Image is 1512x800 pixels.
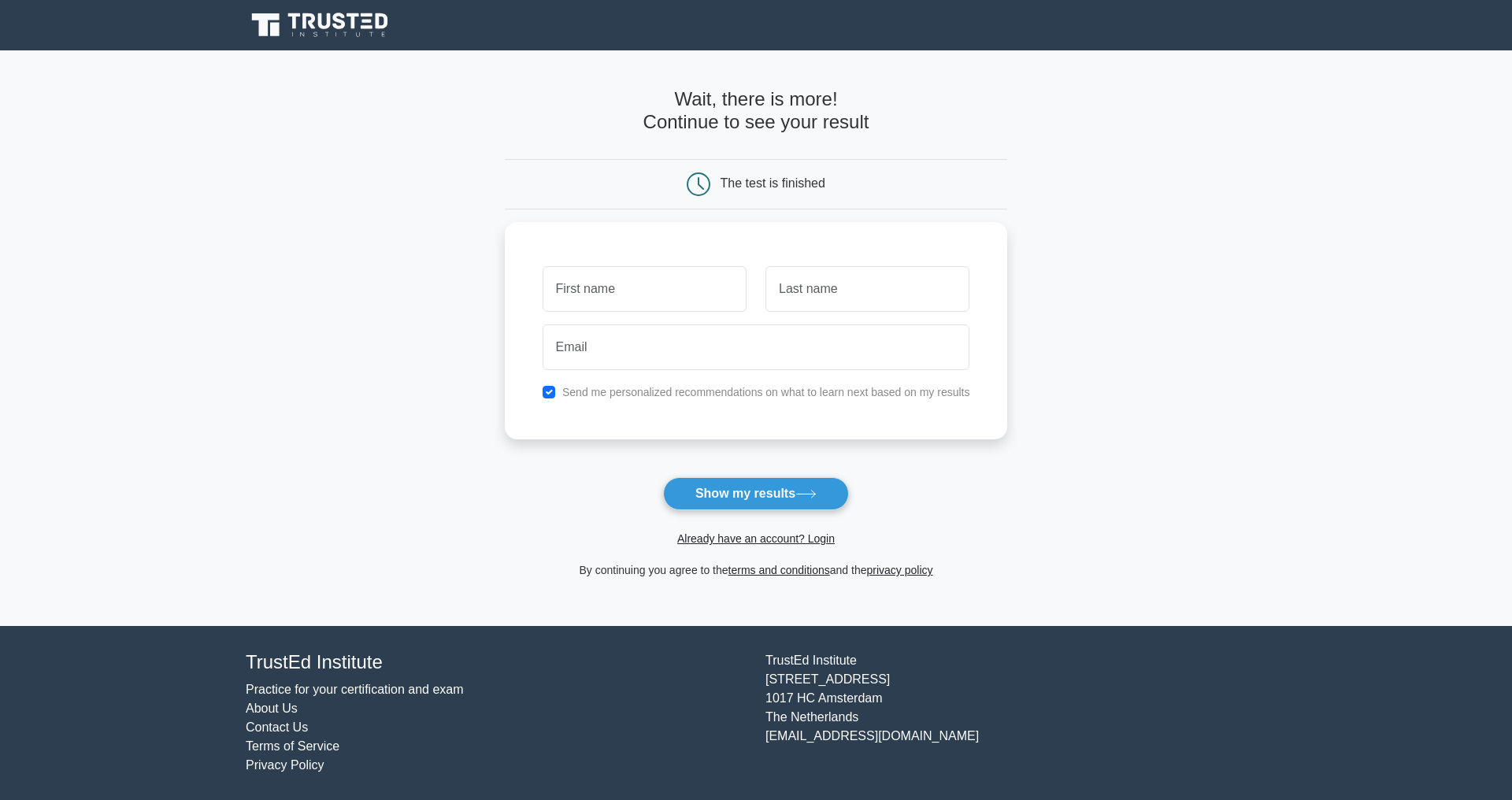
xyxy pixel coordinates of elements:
h4: Wait, there is more! Continue to see your result [505,88,1008,134]
a: Contact Us [246,720,308,734]
a: About Us [246,702,298,715]
a: Terms of Service [246,739,339,753]
div: The test is finished [721,176,825,190]
input: Last name [765,266,969,312]
button: Show my results [663,477,849,510]
div: By continuing you agree to the and the [495,561,1017,580]
a: terms and conditions [728,564,830,576]
h4: TrustEd Institute [246,651,747,674]
a: Already have an account? Login [677,532,835,545]
a: Practice for your certification and exam [246,683,464,696]
input: First name [543,266,747,312]
a: Privacy Policy [246,758,324,772]
input: Email [543,324,970,370]
div: TrustEd Institute [STREET_ADDRESS] 1017 HC Amsterdam The Netherlands [EMAIL_ADDRESS][DOMAIN_NAME] [756,651,1276,775]
label: Send me personalized recommendations on what to learn next based on my results [562,386,970,398]
a: privacy policy [867,564,933,576]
